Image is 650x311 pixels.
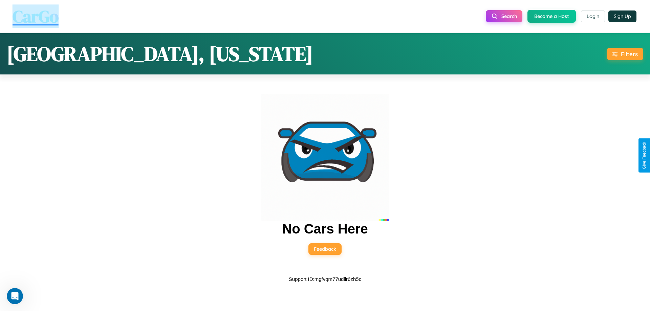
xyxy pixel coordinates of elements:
[13,4,59,28] span: CarGo
[501,13,517,19] span: Search
[486,10,522,22] button: Search
[7,288,23,304] iframe: Intercom live chat
[7,40,313,68] h1: [GEOGRAPHIC_DATA], [US_STATE]
[308,243,342,255] button: Feedback
[607,48,643,60] button: Filters
[581,10,605,22] button: Login
[282,221,368,237] h2: No Cars Here
[289,274,361,284] p: Support ID: mgfvqm77udllr6zh5c
[608,10,636,22] button: Sign Up
[527,10,576,23] button: Become a Host
[261,94,389,221] img: car
[642,142,647,169] div: Give Feedback
[621,50,638,58] div: Filters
